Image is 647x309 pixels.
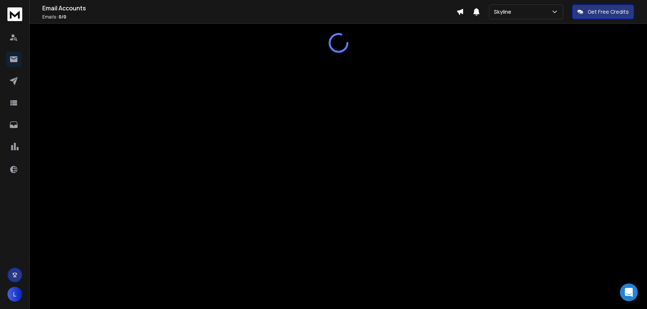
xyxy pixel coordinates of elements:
[572,4,634,19] button: Get Free Credits
[59,14,66,20] span: 0 / 0
[494,8,514,16] p: Skyline
[588,8,629,16] p: Get Free Credits
[7,7,22,21] img: logo
[42,14,456,20] p: Emails :
[620,283,638,301] div: Open Intercom Messenger
[7,287,22,302] button: L
[42,4,456,13] h1: Email Accounts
